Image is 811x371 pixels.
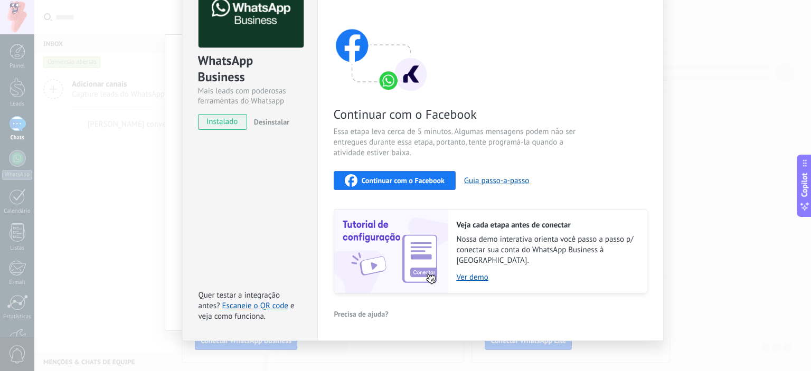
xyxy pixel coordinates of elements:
span: Quer testar a integração antes? [199,290,280,311]
a: Ver demo [457,272,636,282]
span: Continuar com o Facebook [362,177,445,184]
img: connect with facebook [334,8,429,93]
button: Continuar com o Facebook [334,171,456,190]
span: instalado [199,114,247,130]
span: e veja como funciona. [199,301,295,321]
button: Precisa de ajuda? [334,306,389,322]
button: Desinstalar [250,114,289,130]
span: Continuar com o Facebook [334,106,585,122]
a: Escaneie o QR code [222,301,288,311]
button: Guia passo-a-passo [464,176,529,186]
span: Nossa demo interativa orienta você passo a passo p/ conectar sua conta do WhatsApp Business à [GE... [457,234,636,266]
span: Precisa de ajuda? [334,310,389,318]
div: Mais leads com poderosas ferramentas do Whatsapp [198,86,302,106]
span: Essa etapa leva cerca de 5 minutos. Algumas mensagens podem não ser entregues durante essa etapa,... [334,127,585,158]
span: Desinstalar [254,117,289,127]
span: Copilot [799,173,810,197]
h2: Veja cada etapa antes de conectar [457,220,636,230]
div: WhatsApp Business [198,52,302,86]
